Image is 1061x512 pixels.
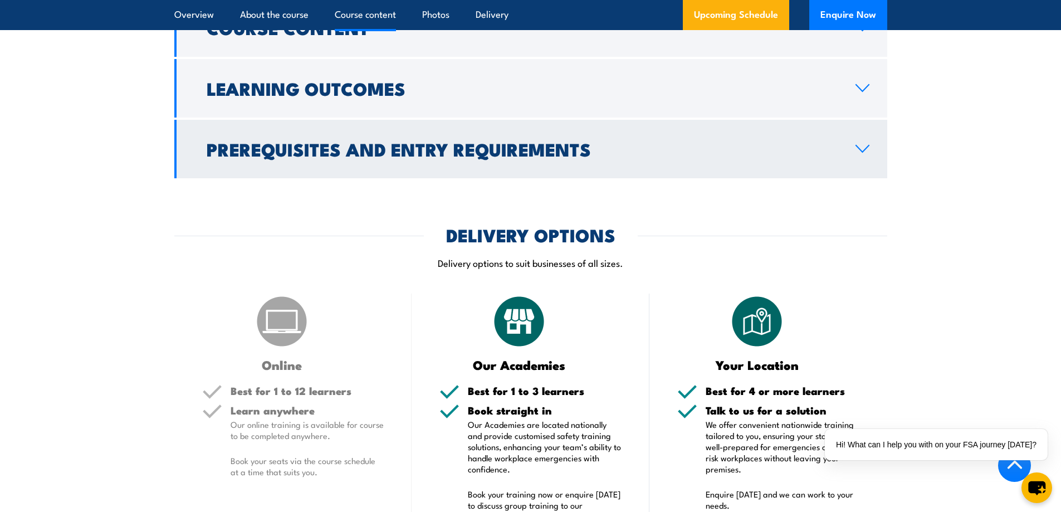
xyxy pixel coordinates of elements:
a: Prerequisites and Entry Requirements [174,120,887,178]
h2: Learning Outcomes [207,80,838,96]
h5: Best for 1 to 3 learners [468,386,622,396]
h5: Talk to us for a solution [706,405,859,416]
h5: Best for 4 or more learners [706,386,859,396]
p: We offer convenient nationwide training tailored to you, ensuring your staff are well-prepared fo... [706,419,859,475]
h5: Book straight in [468,405,622,416]
div: Hi! What can I help you with on your FSA journey [DATE]? [825,429,1048,460]
h2: DELIVERY OPTIONS [446,227,615,242]
p: Book your seats via the course schedule at a time that suits you. [231,455,384,477]
h3: Online [202,358,362,371]
h5: Best for 1 to 12 learners [231,386,384,396]
p: Enquire [DATE] and we can work to your needs. [706,489,859,511]
button: chat-button [1021,472,1052,503]
h2: Prerequisites and Entry Requirements [207,141,838,157]
h3: Our Academies [439,358,599,371]
p: Our Academies are located nationally and provide customised safety training solutions, enhancing ... [468,419,622,475]
a: Learning Outcomes [174,59,887,118]
p: Our online training is available for course to be completed anywhere. [231,419,384,441]
h3: Your Location [677,358,837,371]
h2: Course Content [207,19,838,35]
p: Delivery options to suit businesses of all sizes. [174,256,887,269]
h5: Learn anywhere [231,405,384,416]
